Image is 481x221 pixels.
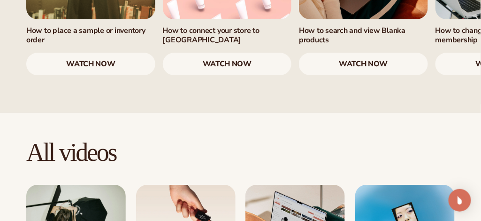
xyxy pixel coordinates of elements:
h3: How to connect your store to [GEOGRAPHIC_DATA] [163,26,292,46]
h2: All videos [26,139,455,166]
a: watch now [299,53,428,75]
a: watch now [26,53,155,75]
h3: How to place a sample or inventory order [26,26,155,46]
a: watch now [163,53,292,75]
div: Open Intercom Messenger [449,189,471,212]
h3: How to search and view Blanka products [299,26,428,46]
